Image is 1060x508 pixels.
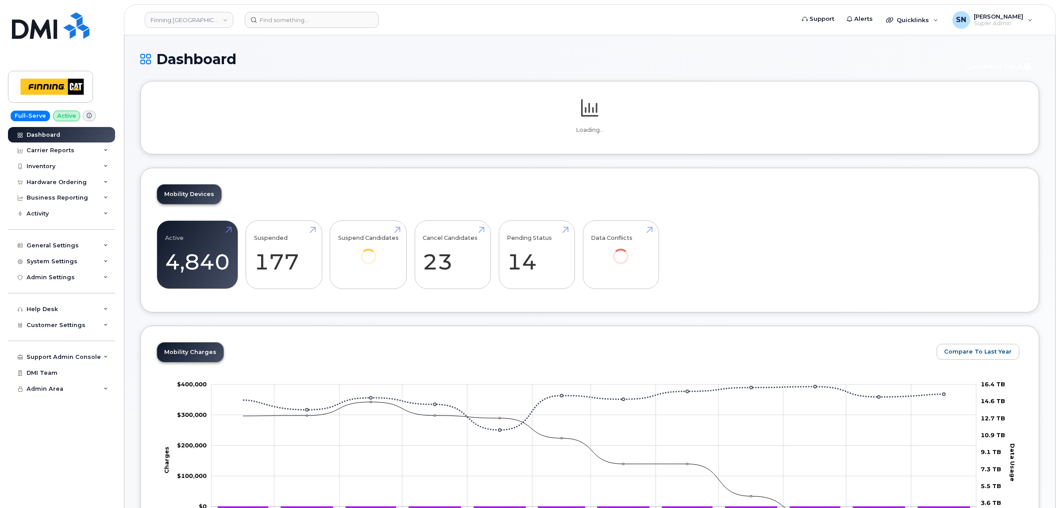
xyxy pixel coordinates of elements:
[1010,443,1017,481] tspan: Data Usage
[163,446,170,473] tspan: Charges
[140,51,955,67] h1: Dashboard
[960,58,1039,74] button: Customer Card
[177,381,207,388] tspan: $400,000
[591,226,651,277] a: Data Conflicts
[177,472,207,479] g: $0
[981,499,1001,506] tspan: 3.6 TB
[423,226,482,284] a: Cancel Candidates 23
[254,226,314,284] a: Suspended 177
[981,415,1005,422] tspan: 12.7 TB
[338,226,399,277] a: Suspend Candidates
[177,411,207,418] g: $0
[177,411,207,418] tspan: $300,000
[157,126,1023,134] p: Loading...
[507,226,567,284] a: Pending Status 14
[981,482,1001,489] tspan: 5.5 TB
[981,431,1005,439] tspan: 10.9 TB
[157,343,224,362] a: Mobility Charges
[981,381,1005,388] tspan: 16.4 TB
[165,226,230,284] a: Active 4,840
[177,381,207,388] g: $0
[981,448,1001,455] tspan: 9.1 TB
[937,344,1019,360] button: Compare To Last Year
[944,347,1012,356] span: Compare To Last Year
[177,442,207,449] g: $0
[177,472,207,479] tspan: $100,000
[177,442,207,449] tspan: $200,000
[157,185,221,204] a: Mobility Devices
[981,397,1005,404] tspan: 14.6 TB
[981,466,1001,473] tspan: 7.3 TB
